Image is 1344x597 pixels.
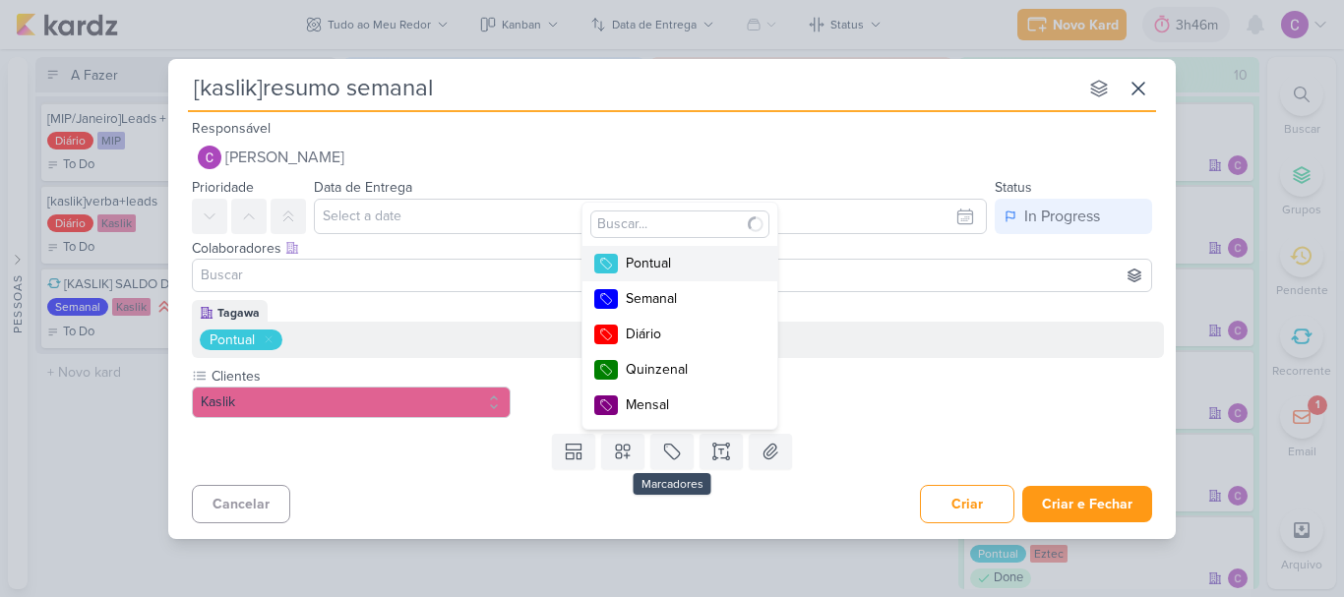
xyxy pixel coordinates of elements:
div: Quinzenal [626,359,754,380]
input: Buscar [197,264,1147,287]
label: Clientes [210,366,511,387]
button: Pontual [582,246,777,281]
div: Pontual [626,253,754,273]
img: Carlos Lima [198,146,221,169]
button: Criar [920,485,1014,523]
div: Semanal [626,288,754,309]
input: Select a date [314,199,987,234]
button: Criar e Fechar [1022,486,1152,522]
div: Colaboradores [192,238,1152,259]
input: Buscar... [590,210,769,238]
button: Cancelar [192,485,290,523]
div: Pontual [210,329,255,350]
label: Responsável [192,120,271,137]
div: Mensal [626,394,754,415]
button: Semanal [582,281,777,317]
div: Tagawa [217,304,260,322]
button: Kaslik [192,387,511,418]
label: Data de Entrega [314,179,412,196]
button: In Progress [995,199,1152,234]
button: Mensal [582,388,777,423]
span: [PERSON_NAME] [225,146,344,169]
button: Quinzenal [582,352,777,388]
label: Status [995,179,1032,196]
button: [PERSON_NAME] [192,140,1152,175]
button: Diário [582,317,777,352]
div: Marcadores [634,473,711,495]
label: Prioridade [192,179,254,196]
input: Kard Sem Título [188,71,1077,106]
div: In Progress [1024,205,1100,228]
div: Diário [626,324,754,344]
